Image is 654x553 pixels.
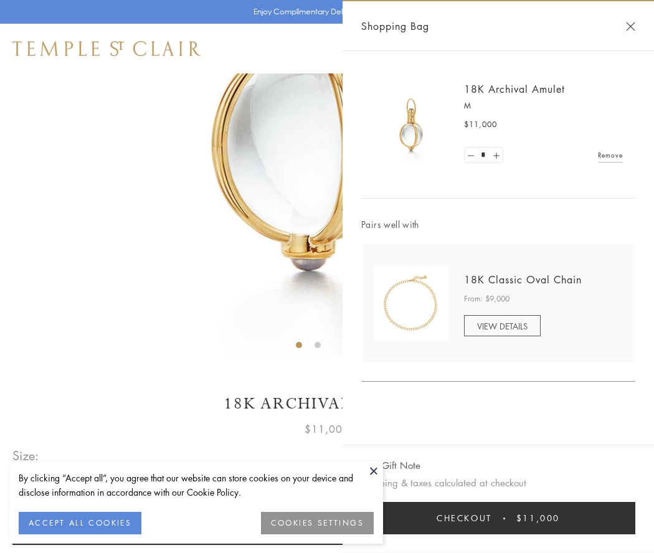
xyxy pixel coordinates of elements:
[464,100,623,112] p: M
[464,293,509,305] span: From: $9,000
[361,18,429,34] span: Shopping Bag
[361,502,635,534] button: Checkout $11,000
[305,421,349,437] span: $11,000
[464,315,541,336] a: VIEW DETAILS
[19,471,374,499] div: By clicking “Accept all”, you agree that our website can store cookies on your device and disclos...
[12,41,201,56] img: Temple St. Clair
[19,512,141,534] button: ACCEPT ALL COOKIES
[437,511,492,525] span: Checkout
[598,148,623,162] a: Remove
[254,6,395,18] p: Enjoy Complimentary Delivery & Returns
[516,511,560,525] span: $11,000
[12,445,40,466] span: Size:
[374,87,448,162] img: 18K Archival Amulet
[626,22,635,31] button: Close Shopping Bag
[477,320,528,332] span: VIEW DETAILS
[464,118,497,131] span: $11,000
[464,82,565,96] a: 18K Archival Amulet
[361,475,635,491] p: Shipping & taxes calculated at checkout
[374,266,448,341] img: N88865-OV18
[361,458,420,473] button: Add Gift Note
[361,217,635,232] span: Pairs well with
[464,273,582,286] a: 18K Classic Oval Chain
[12,393,642,415] h1: 18K Archival Amulet
[465,148,477,163] a: Set quantity to 0
[261,512,374,534] button: COOKIES SETTINGS
[490,148,502,163] a: Set quantity to 2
